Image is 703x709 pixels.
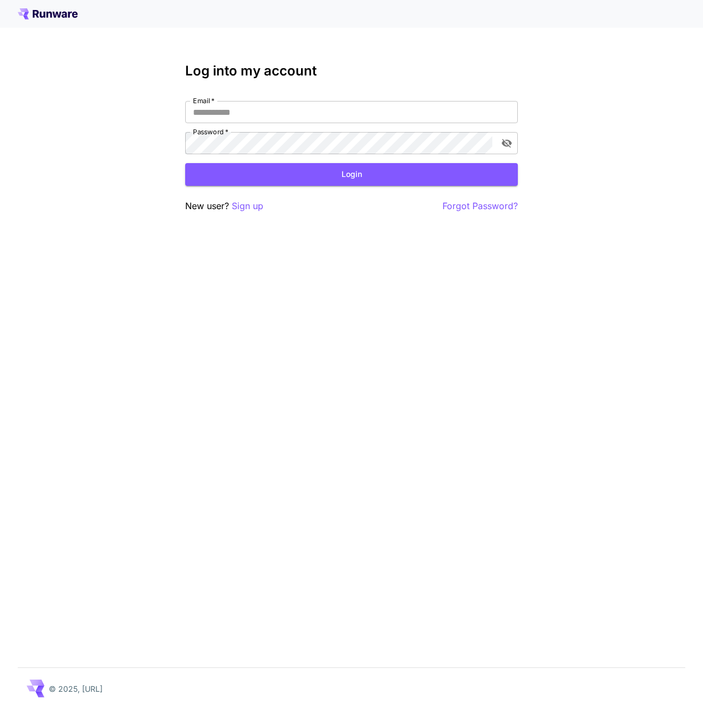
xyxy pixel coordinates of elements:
p: © 2025, [URL] [49,683,103,695]
button: Sign up [232,199,263,213]
button: Login [185,163,518,186]
p: New user? [185,199,263,213]
button: Forgot Password? [442,199,518,213]
h3: Log into my account [185,63,518,79]
button: toggle password visibility [497,133,517,153]
label: Email [193,96,215,105]
label: Password [193,127,228,136]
